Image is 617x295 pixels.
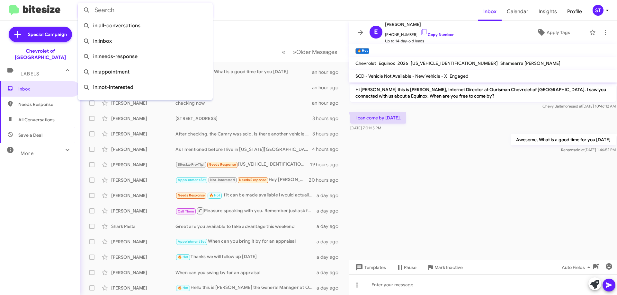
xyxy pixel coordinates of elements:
[310,161,344,168] div: 19 hours ago
[355,73,447,79] span: SCD - Vehicle Not Available - New Vehicle - X
[350,84,616,102] p: Hi [PERSON_NAME] this is [PERSON_NAME], Internet Director at Ourisman Chevrolet of [GEOGRAPHIC_DA...
[111,177,175,183] div: [PERSON_NAME]
[350,126,381,130] span: [DATE] 7:01:15 PM
[385,21,454,28] span: [PERSON_NAME]
[175,100,312,106] div: checking now
[111,161,175,168] div: [PERSON_NAME]
[21,151,34,156] span: More
[420,32,454,37] a: Copy Number
[111,269,175,276] div: [PERSON_NAME]
[478,2,502,21] a: Inbox
[111,192,175,199] div: [PERSON_NAME]
[209,193,220,197] span: 🔥 Hot
[178,255,189,259] span: 🔥 Hot
[520,27,586,38] button: Apply Tags
[111,254,175,260] div: [PERSON_NAME]
[83,49,208,64] span: in:needs-response
[18,117,55,123] span: All Conversations
[312,146,344,152] div: 4 hours ago
[175,238,317,245] div: When can you bring it by for an appraisal
[83,80,208,95] span: in:not-interested
[398,60,408,66] span: 2026
[312,115,344,122] div: 3 hours ago
[18,132,42,138] span: Save a Deal
[175,146,312,152] div: As I mentioned before I live in [US_STATE][GEOGRAPHIC_DATA]. Please send me the updated pricing f...
[450,73,469,79] span: Engaged
[175,161,310,168] div: [US_VEHICLE_IDENTIFICATION_NUMBER] is my current vehicle VIN, I owe $46,990. If you can cover tha...
[533,2,562,21] a: Insights
[547,27,570,38] span: Apply Tags
[562,2,587,21] a: Profile
[355,48,369,54] small: 🔥 Hot
[500,60,560,66] span: Shamearra [PERSON_NAME]
[178,178,206,182] span: Appointment Set
[209,162,236,167] span: Needs Response
[28,31,67,38] span: Special Campaign
[571,104,582,108] span: said at
[210,178,235,182] span: Not-Interested
[175,176,309,184] div: Hey [PERSON_NAME] - I am still waiting to hear from you! Should I reach out to someone else?
[317,208,344,214] div: a day ago
[111,208,175,214] div: [PERSON_NAME]
[350,112,406,124] p: I can come by [DATE].
[239,178,266,182] span: Needs Response
[111,131,175,137] div: [PERSON_NAME]
[422,262,468,273] button: Mark Inactive
[557,262,598,273] button: Auto Fields
[175,223,317,230] div: Great are you available to take advantage this weekend
[9,27,72,42] a: Special Campaign
[18,101,73,108] span: Needs Response
[511,134,616,145] p: Awesome, What is a good time for you [DATE]
[411,60,498,66] span: [US_VEHICLE_IDENTIFICATION_NUMBER]
[434,262,463,273] span: Mark Inactive
[111,239,175,245] div: [PERSON_NAME]
[349,262,391,273] button: Templates
[374,27,378,37] span: E
[83,95,208,110] span: in:sold-verified
[354,262,386,273] span: Templates
[289,45,341,58] button: Next
[175,253,317,261] div: Thanks we will follow up [DATE]
[573,147,585,152] span: said at
[21,71,39,77] span: Labels
[178,162,204,167] span: Bitesize Pro-Tip!
[317,239,344,245] div: a day ago
[293,48,296,56] span: »
[593,5,604,16] div: ST
[309,177,344,183] div: 20 hours ago
[178,286,189,290] span: 🔥 Hot
[111,146,175,152] div: [PERSON_NAME]
[83,33,208,49] span: in:inbox
[178,193,205,197] span: Needs Response
[178,239,206,244] span: Appointment Set
[175,84,312,91] div: Thank you
[175,131,312,137] div: After checking, the Camry was sold. Is there another vehicle you would be interested in or would ...
[542,104,616,108] span: Chevy Baltimore [DATE] 10:46:12 AM
[562,262,593,273] span: Auto Fields
[111,100,175,106] div: [PERSON_NAME]
[317,285,344,291] div: a day ago
[312,69,344,75] div: an hour ago
[175,207,317,215] div: Pleasure speaking with you. Remember just ask for [PERSON_NAME] when you arrive.
[404,262,416,273] span: Pause
[282,48,285,56] span: «
[587,5,610,16] button: ST
[111,285,175,291] div: [PERSON_NAME]
[317,254,344,260] div: a day ago
[278,45,341,58] nav: Page navigation example
[78,3,213,18] input: Search
[317,223,344,230] div: a day ago
[391,262,422,273] button: Pause
[111,223,175,230] div: Shark Pasta
[111,115,175,122] div: [PERSON_NAME]
[178,209,194,213] span: Call Them
[175,68,312,76] div: Awesome, What is a good time for you [DATE]
[385,28,454,38] span: [PHONE_NUMBER]
[175,269,317,276] div: When can you swing by for an appraisal
[502,2,533,21] a: Calendar
[83,18,208,33] span: in:all-conversations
